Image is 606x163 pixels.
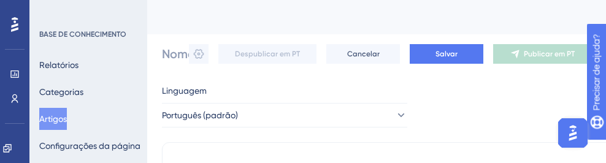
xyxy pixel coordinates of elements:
font: Despublicar em PT [235,50,300,58]
font: Artigos [39,114,67,124]
button: Despublicar em PT [218,44,316,64]
button: Categorias [39,81,83,103]
iframe: Iniciador do Assistente de IA do UserGuiding [554,115,591,151]
font: Português (padrão) [162,110,238,120]
button: Relatórios [39,54,79,76]
font: Configurações da página [39,141,140,151]
font: Cancelar [347,50,380,58]
font: Linguagem [162,86,207,96]
font: Categorias [39,87,83,97]
button: Artigos [39,108,67,130]
font: Publicar em PT [524,50,575,58]
font: Precisar de ajuda? [29,6,105,15]
button: Publicar em PT [493,44,591,64]
font: Salvar [435,50,458,58]
button: Configurações da página [39,135,140,157]
button: Salvar [410,44,483,64]
button: Português (padrão) [162,103,407,127]
font: Relatórios [39,60,79,70]
input: Nome do artigo [162,45,193,63]
font: BASE DE CONHECIMENTO [39,30,126,39]
button: Cancelar [326,44,400,64]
